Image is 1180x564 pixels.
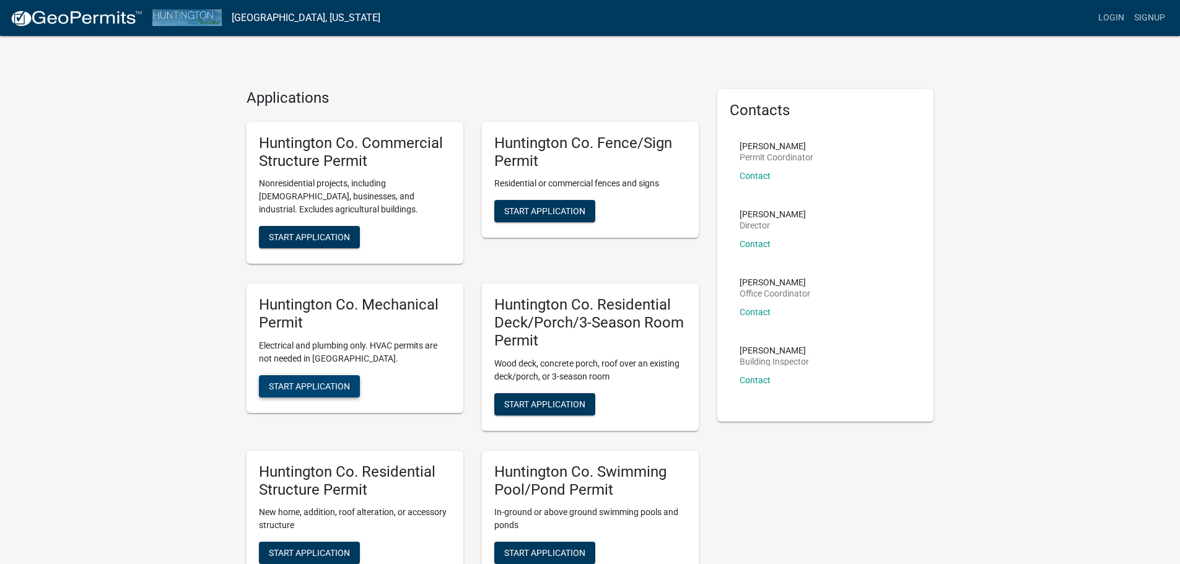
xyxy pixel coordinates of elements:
[247,89,699,107] h4: Applications
[494,134,686,170] h5: Huntington Co. Fence/Sign Permit
[269,232,350,242] span: Start Application
[740,346,809,355] p: [PERSON_NAME]
[740,278,810,287] p: [PERSON_NAME]
[269,381,350,391] span: Start Application
[494,296,686,349] h5: Huntington Co. Residential Deck/Porch/3-Season Room Permit
[740,221,806,230] p: Director
[259,463,451,499] h5: Huntington Co. Residential Structure Permit
[259,226,360,248] button: Start Application
[494,506,686,532] p: In-ground or above ground swimming pools and ponds
[259,375,360,397] button: Start Application
[740,357,809,366] p: Building Inspector
[740,210,806,219] p: [PERSON_NAME]
[504,399,585,409] span: Start Application
[740,171,771,181] a: Contact
[494,542,595,564] button: Start Application
[730,102,922,119] h5: Contacts
[494,463,686,499] h5: Huntington Co. Swimming Pool/Pond Permit
[740,142,813,150] p: [PERSON_NAME]
[740,153,813,162] p: Permit Coordinator
[259,542,360,564] button: Start Application
[740,375,771,385] a: Contact
[1129,6,1170,30] a: Signup
[504,206,585,216] span: Start Application
[494,177,686,190] p: Residential or commercial fences and signs
[494,393,595,415] button: Start Application
[740,239,771,249] a: Contact
[740,289,810,298] p: Office Coordinator
[232,7,380,28] a: [GEOGRAPHIC_DATA], [US_STATE]
[504,548,585,558] span: Start Application
[259,296,451,332] h5: Huntington Co. Mechanical Permit
[152,9,222,26] img: Huntington County, Indiana
[259,506,451,532] p: New home, addition, roof alteration, or accessory structure
[494,200,595,222] button: Start Application
[259,134,451,170] h5: Huntington Co. Commercial Structure Permit
[740,307,771,317] a: Contact
[259,339,451,365] p: Electrical and plumbing only. HVAC permits are not needed in [GEOGRAPHIC_DATA].
[259,177,451,216] p: Nonresidential projects, including [DEMOGRAPHIC_DATA], businesses, and industrial. Excludes agric...
[269,548,350,558] span: Start Application
[494,357,686,383] p: Wood deck, concrete porch, roof over an existing deck/porch, or 3-season room
[1093,6,1129,30] a: Login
